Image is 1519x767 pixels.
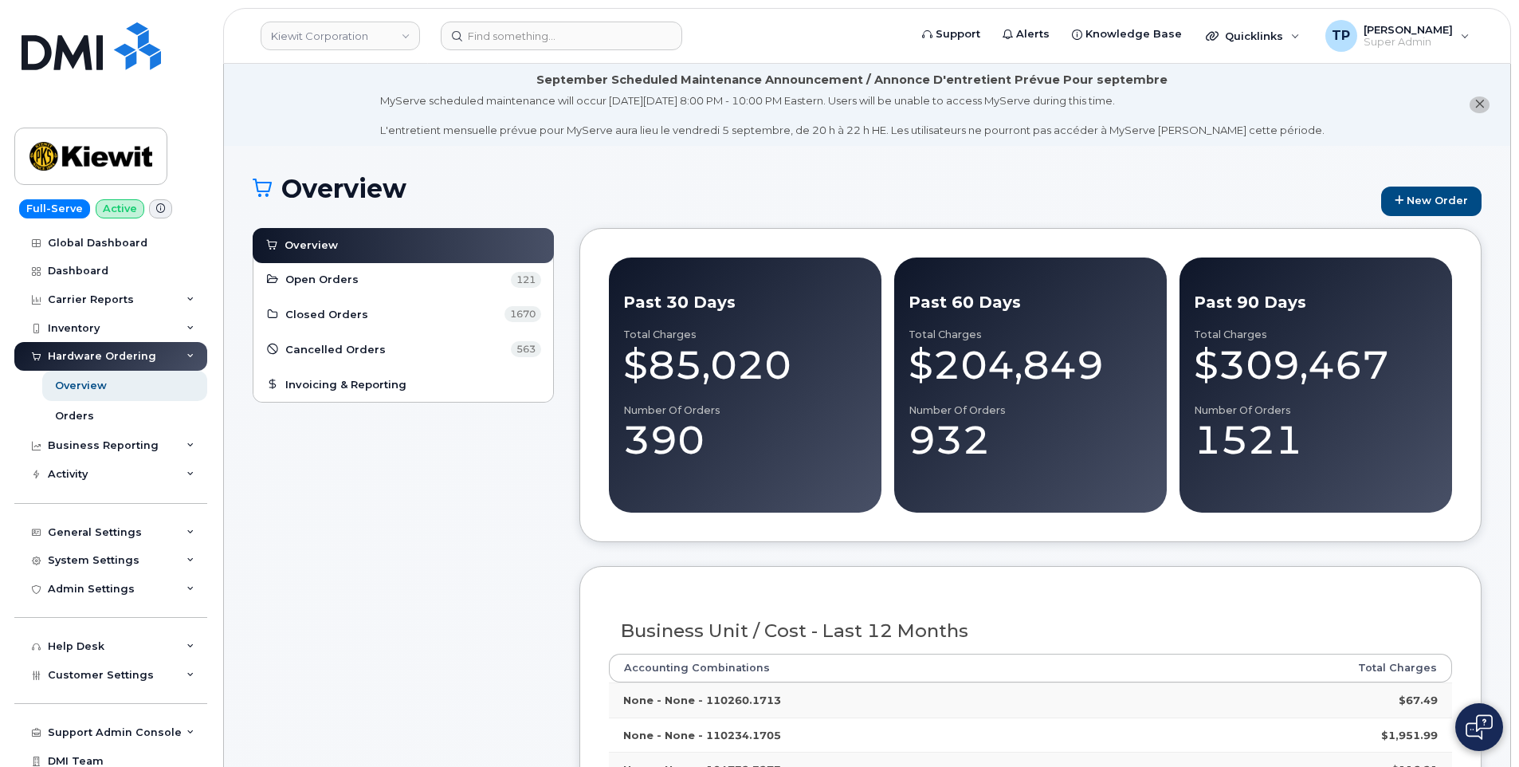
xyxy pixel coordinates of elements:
[1399,694,1438,706] strong: $67.49
[623,341,867,389] div: $85,020
[909,341,1152,389] div: $204,849
[265,340,541,359] a: Cancelled Orders 563
[1194,404,1438,417] div: Number of Orders
[265,270,541,289] a: Open Orders 121
[504,306,541,322] span: 1670
[265,236,542,255] a: Overview
[623,694,781,706] strong: None - None - 110260.1713
[511,341,541,357] span: 563
[1466,714,1493,740] img: Open chat
[285,307,368,322] span: Closed Orders
[909,404,1152,417] div: Number of Orders
[285,342,386,357] span: Cancelled Orders
[285,272,359,287] span: Open Orders
[1194,416,1438,464] div: 1521
[1470,96,1490,113] button: close notification
[609,654,1146,682] th: Accounting Combinations
[1194,291,1438,314] div: Past 90 Days
[1381,187,1482,216] a: New Order
[511,272,541,288] span: 121
[1194,328,1438,341] div: Total Charges
[253,175,1373,203] h1: Overview
[623,729,781,741] strong: None - None - 110234.1705
[285,238,338,253] span: Overview
[1381,729,1438,741] strong: $1,951.99
[909,328,1152,341] div: Total Charges
[621,621,1441,641] h3: Business Unit / Cost - Last 12 Months
[380,93,1325,138] div: MyServe scheduled maintenance will occur [DATE][DATE] 8:00 PM - 10:00 PM Eastern. Users will be u...
[623,328,867,341] div: Total Charges
[1145,654,1452,682] th: Total Charges
[623,291,867,314] div: Past 30 Days
[285,377,406,392] span: Invoicing & Reporting
[909,416,1152,464] div: 932
[623,416,867,464] div: 390
[1194,341,1438,389] div: $309,467
[265,305,541,324] a: Closed Orders 1670
[909,291,1152,314] div: Past 60 Days
[623,404,867,417] div: Number of Orders
[536,72,1168,88] div: September Scheduled Maintenance Announcement / Annonce D'entretient Prévue Pour septembre
[265,375,541,394] a: Invoicing & Reporting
